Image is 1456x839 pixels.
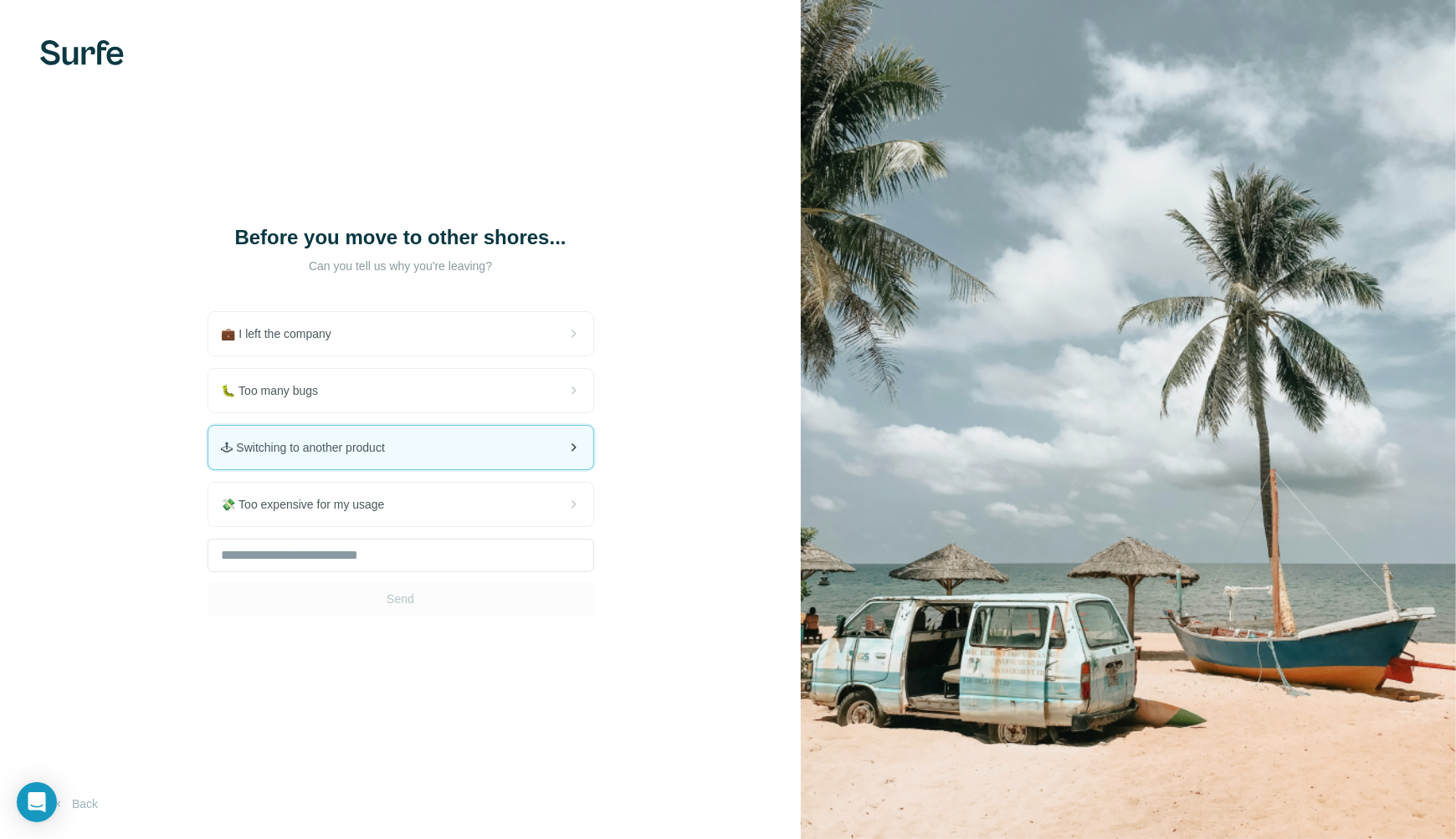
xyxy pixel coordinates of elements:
[222,325,345,342] span: 💼 I left the company
[17,782,57,822] div: Open Intercom Messenger
[222,439,398,456] span: 🕹 Switching to another product
[40,40,124,65] img: Surfe's logo
[233,258,568,274] p: Can you tell us why you're leaving?
[222,382,332,399] span: 🐛 Too many bugs
[233,224,568,251] h1: Before you move to other shores...
[222,496,398,513] span: 💸 Too expensive for my usage
[40,789,110,819] button: Back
